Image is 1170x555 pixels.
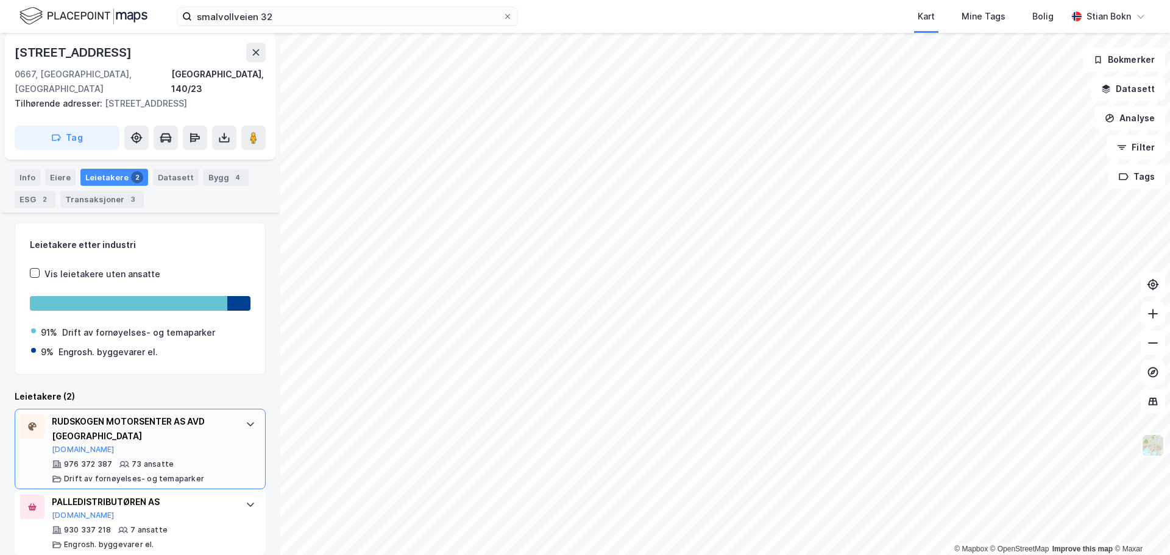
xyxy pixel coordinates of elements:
div: RUDSKOGEN MOTORSENTER AS AVD [GEOGRAPHIC_DATA] [52,414,233,444]
img: logo.f888ab2527a4732fd821a326f86c7f29.svg [19,5,147,27]
input: Søk på adresse, matrikkel, gårdeiere, leietakere eller personer [192,7,503,26]
button: Tag [15,125,119,150]
div: Kart [918,9,935,24]
div: 930 337 218 [64,525,111,535]
div: Eiere [45,169,76,186]
button: Datasett [1091,77,1165,101]
div: 0667, [GEOGRAPHIC_DATA], [GEOGRAPHIC_DATA] [15,67,171,96]
button: [DOMAIN_NAME] [52,445,115,454]
div: 4 [232,171,244,183]
div: [GEOGRAPHIC_DATA], 140/23 [171,67,266,96]
div: 2 [131,171,143,183]
div: Datasett [153,169,199,186]
div: [STREET_ADDRESS] [15,43,134,62]
div: Mine Tags [962,9,1005,24]
div: 73 ansatte [132,459,174,469]
div: [STREET_ADDRESS] [15,96,256,111]
button: Tags [1108,164,1165,189]
div: Transaksjoner [60,191,144,208]
div: Stian Bokn [1087,9,1131,24]
div: Vis leietakere uten ansatte [44,267,160,281]
span: Tilhørende adresser: [15,98,105,108]
div: 976 372 387 [64,459,112,469]
button: Filter [1107,135,1165,160]
div: 7 ansatte [130,525,168,535]
a: Improve this map [1052,545,1113,553]
button: Bokmerker [1083,48,1165,72]
div: Leietakere etter industri [30,238,250,252]
div: Bygg [204,169,249,186]
div: Leietakere (2) [15,389,266,404]
iframe: Chat Widget [1109,497,1170,555]
div: 9% [41,345,54,359]
div: Kontrollprogram for chat [1109,497,1170,555]
button: [DOMAIN_NAME] [52,511,115,520]
div: Drift av fornøyelses- og temaparker [64,474,204,484]
div: PALLEDISTRIBUTØREN AS [52,495,233,509]
div: Bolig [1032,9,1054,24]
div: 3 [127,193,139,205]
div: 91% [41,325,57,340]
div: Engrosh. byggevarer el. [64,540,154,550]
div: ESG [15,191,55,208]
img: Z [1141,434,1165,457]
a: OpenStreetMap [990,545,1049,553]
div: Info [15,169,40,186]
div: Engrosh. byggevarer el. [58,345,158,359]
button: Analyse [1094,106,1165,130]
div: Leietakere [80,169,148,186]
div: 2 [38,193,51,205]
div: Drift av fornøyelses- og temaparker [62,325,215,340]
a: Mapbox [954,545,988,553]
